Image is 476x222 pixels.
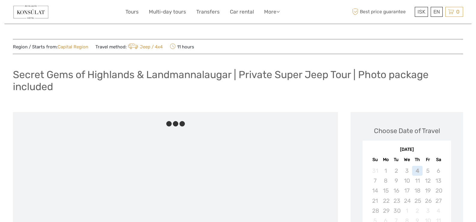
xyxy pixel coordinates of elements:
div: [DATE] [363,147,451,153]
div: Not available Thursday, September 18th, 2025 [412,186,423,196]
div: Sa [433,156,444,164]
div: Not available Saturday, September 20th, 2025 [433,186,444,196]
div: Not available Tuesday, September 30th, 2025 [391,206,402,216]
div: Not available Friday, October 3rd, 2025 [423,206,433,216]
a: Tours [125,8,139,16]
div: Not available Wednesday, September 3rd, 2025 [402,166,412,176]
span: Travel method: [95,42,163,51]
div: Not available Wednesday, September 10th, 2025 [402,176,412,186]
img: 351-c02e8c69-862c-4e8d-b62f-a899add119d8_logo_small.jpg [13,5,49,19]
a: More [264,8,280,16]
div: Not available Sunday, August 31st, 2025 [370,166,380,176]
span: ISK [417,9,425,15]
div: Not available Monday, September 15th, 2025 [381,186,391,196]
span: Region / Starts from: [13,44,88,50]
div: Not available Tuesday, September 23rd, 2025 [391,196,402,206]
div: Not available Thursday, September 25th, 2025 [412,196,423,206]
div: Mo [381,156,391,164]
a: Car rental [230,8,254,16]
div: Not available Wednesday, September 24th, 2025 [402,196,412,206]
a: Capital Region [58,44,88,50]
div: Not available Thursday, September 4th, 2025 [412,166,423,176]
span: 0 [455,9,460,15]
div: Not available Sunday, September 28th, 2025 [370,206,380,216]
div: Not available Monday, September 29th, 2025 [381,206,391,216]
a: Multi-day tours [149,8,186,16]
span: 11 hours [170,42,194,51]
div: Not available Friday, September 12th, 2025 [423,176,433,186]
div: Not available Friday, September 19th, 2025 [423,186,433,196]
div: Not available Monday, September 8th, 2025 [381,176,391,186]
div: Not available Monday, September 1st, 2025 [381,166,391,176]
div: Not available Wednesday, October 1st, 2025 [402,206,412,216]
div: Tu [391,156,402,164]
div: Not available Sunday, September 14th, 2025 [370,186,380,196]
div: Not available Saturday, September 27th, 2025 [433,196,444,206]
a: Transfers [196,8,220,16]
div: Not available Tuesday, September 9th, 2025 [391,176,402,186]
div: Not available Thursday, October 2nd, 2025 [412,206,423,216]
div: Not available Thursday, September 11th, 2025 [412,176,423,186]
div: Fr [423,156,433,164]
div: Not available Tuesday, September 16th, 2025 [391,186,402,196]
div: We [402,156,412,164]
div: Not available Saturday, September 6th, 2025 [433,166,444,176]
h1: Secret Gems of Highlands & Landmannalaugar | Private Super Jeep Tour | Photo package included [13,68,463,93]
div: Choose Date of Travel [374,126,440,135]
div: Not available Sunday, September 21st, 2025 [370,196,380,206]
div: Not available Monday, September 22nd, 2025 [381,196,391,206]
div: Not available Friday, September 5th, 2025 [423,166,433,176]
div: EN [431,7,443,17]
div: Not available Friday, September 26th, 2025 [423,196,433,206]
div: Not available Saturday, October 4th, 2025 [433,206,444,216]
span: Best price guarantee [351,7,413,17]
div: Su [370,156,380,164]
a: Jeep / 4x4 [127,44,163,50]
div: Not available Sunday, September 7th, 2025 [370,176,380,186]
div: Not available Wednesday, September 17th, 2025 [402,186,412,196]
div: Th [412,156,423,164]
div: Not available Tuesday, September 2nd, 2025 [391,166,402,176]
div: Not available Saturday, September 13th, 2025 [433,176,444,186]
